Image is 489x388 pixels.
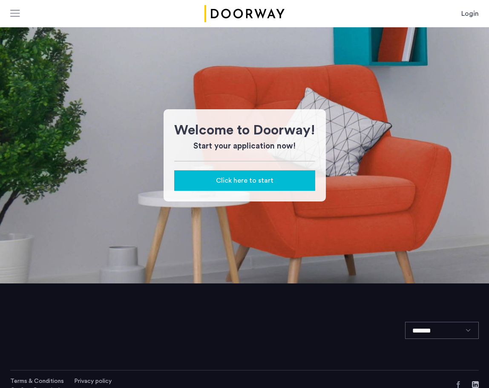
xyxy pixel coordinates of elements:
[203,5,286,22] a: Cazamio Logo
[455,381,462,388] a: Facebook
[216,175,273,186] span: Click here to start
[461,9,479,19] a: Login
[472,381,479,388] a: LinkedIn
[74,377,112,385] a: Privacy policy
[174,170,315,191] button: button
[10,377,64,385] a: Terms and conditions
[174,140,315,152] h3: Start your application now!
[174,120,315,140] h1: Welcome to Doorway!
[405,322,479,339] select: Language select
[203,5,286,22] img: logo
